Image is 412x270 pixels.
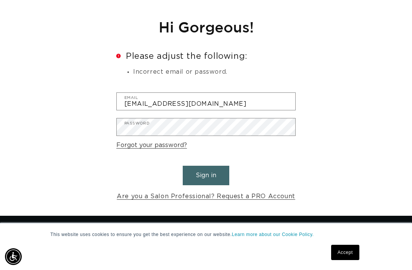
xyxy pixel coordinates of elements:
li: Incorrect email or password. [133,67,296,77]
a: Forgot your password? [116,140,187,151]
button: Sign in [183,166,229,185]
a: Are you a Salon Professional? Request a PRO Account [117,191,295,202]
a: Learn more about our Cookie Policy. [232,232,314,237]
p: This website uses cookies to ensure you get the best experience on our website. [50,231,362,238]
h2: Please adjust the following: [116,52,296,60]
h1: Hi Gorgeous! [116,18,296,36]
input: Email [117,93,295,110]
div: Accessibility Menu [5,248,22,265]
iframe: Chat Widget [309,188,412,270]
